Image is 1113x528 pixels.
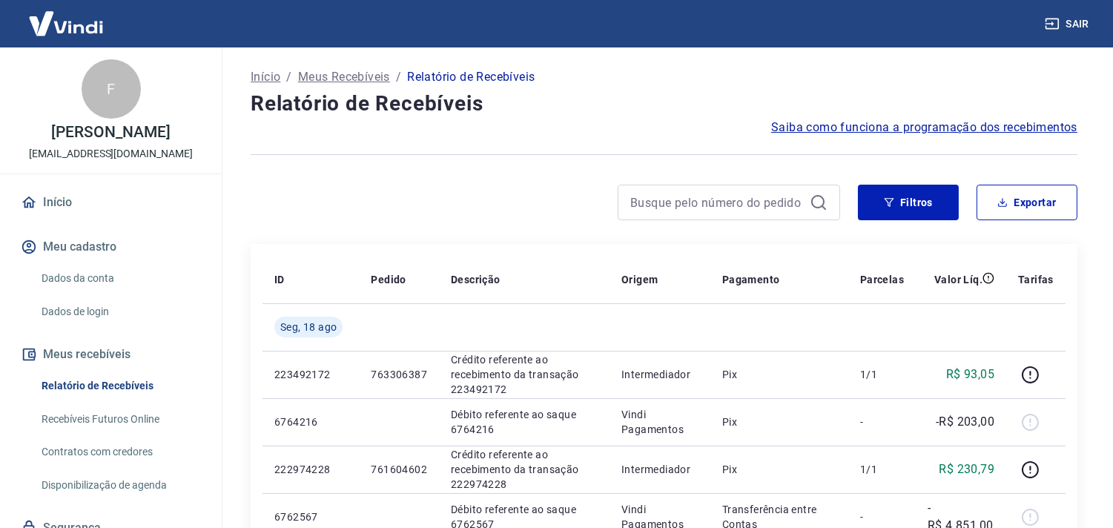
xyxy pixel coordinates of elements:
p: - [860,415,904,429]
p: ID [274,272,285,287]
p: Pagamento [722,272,780,287]
p: Crédito referente ao recebimento da transação 222974228 [451,447,598,492]
div: F [82,59,141,119]
a: Meus Recebíveis [298,68,390,86]
p: 1/1 [860,367,904,382]
button: Meus recebíveis [18,338,204,371]
p: -R$ 203,00 [936,413,994,431]
p: / [286,68,291,86]
a: Dados de login [36,297,204,327]
a: Dados da conta [36,263,204,294]
p: Parcelas [860,272,904,287]
p: Pix [722,462,836,477]
button: Meu cadastro [18,231,204,263]
p: Origem [621,272,658,287]
p: Vindi Pagamentos [621,407,698,437]
span: Seg, 18 ago [280,320,337,334]
p: / [396,68,401,86]
button: Sair [1042,10,1095,38]
p: Valor Líq. [934,272,982,287]
p: Pix [722,367,836,382]
p: 222974228 [274,462,347,477]
p: 763306387 [371,367,427,382]
p: - [860,509,904,524]
p: R$ 230,79 [939,461,995,478]
p: [PERSON_NAME] [51,125,170,140]
a: Recebíveis Futuros Online [36,404,204,435]
p: Débito referente ao saque 6764216 [451,407,598,437]
input: Busque pelo número do pedido [630,191,804,214]
p: 6764216 [274,415,347,429]
p: 761604602 [371,462,427,477]
p: 223492172 [274,367,347,382]
h4: Relatório de Recebíveis [251,89,1077,119]
img: Vindi [18,1,114,46]
p: Intermediador [621,462,698,477]
a: Início [18,186,204,219]
p: R$ 93,05 [946,366,994,383]
p: Tarifas [1018,272,1054,287]
p: Intermediador [621,367,698,382]
a: Disponibilização de agenda [36,470,204,501]
p: Pix [722,415,836,429]
p: 6762567 [274,509,347,524]
a: Contratos com credores [36,437,204,467]
button: Filtros [858,185,959,220]
p: Relatório de Recebíveis [407,68,535,86]
p: Crédito referente ao recebimento da transação 223492172 [451,352,598,397]
button: Exportar [977,185,1077,220]
p: Descrição [451,272,501,287]
a: Saiba como funciona a programação dos recebimentos [771,119,1077,136]
p: [EMAIL_ADDRESS][DOMAIN_NAME] [29,146,193,162]
a: Início [251,68,280,86]
p: Pedido [371,272,406,287]
a: Relatório de Recebíveis [36,371,204,401]
p: 1/1 [860,462,904,477]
